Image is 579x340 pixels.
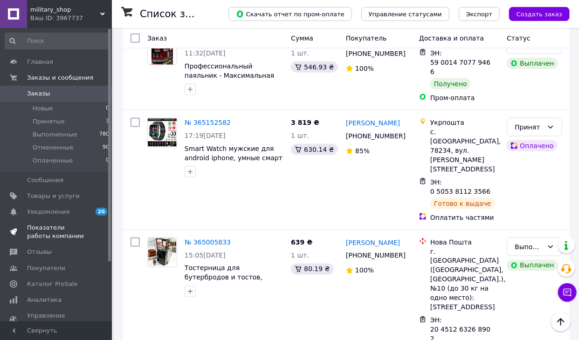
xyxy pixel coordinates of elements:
a: № 365005833 [185,238,231,246]
span: Заказ [147,34,167,42]
div: Получено [430,78,471,89]
button: Чат с покупателем [558,283,577,302]
div: 630.14 ₴ [291,144,338,155]
span: Показатели работы компании [27,224,86,240]
div: [PHONE_NUMBER] [344,129,405,143]
span: 0 [106,156,109,165]
span: 3 819 ₴ [291,119,319,126]
div: 546.93 ₴ [291,61,338,73]
a: Фото товару [147,238,177,267]
button: Наверх [551,312,571,332]
div: [PHONE_NUMBER] [344,47,405,60]
h1: Список заказов [140,8,220,20]
button: Создать заказ [509,7,570,21]
a: Фото товару [147,35,177,65]
span: military_shop [30,6,100,14]
button: Скачать отчет по пром-оплате [228,7,352,21]
a: Создать заказ [500,10,570,17]
a: Фото товару [147,118,177,148]
div: Оплачено [507,140,557,151]
div: Выплачен [507,58,558,69]
img: Фото товару [148,119,177,147]
span: 0 [106,104,109,113]
div: Пром-оплата [430,93,499,102]
span: Сумма [291,34,313,42]
span: Товары и услуги [27,192,80,200]
a: [PERSON_NAME] [346,118,400,128]
a: № 365152582 [185,119,231,126]
span: 15:05[DATE] [185,252,226,259]
span: Статус [507,34,531,42]
div: [PHONE_NUMBER] [344,249,405,262]
span: Отмененные [33,143,73,152]
span: Сообщения [27,176,63,184]
div: Выплачен [507,260,558,271]
span: 17:19[DATE] [185,132,226,139]
img: Фото товару [152,36,173,65]
span: Выполненные [33,130,77,139]
span: 639 ₴ [291,238,312,246]
a: Smart Watch мужские для android iphone, умные смарт часы SmartWatch датчик ЭКГ, температуры тела ... [185,145,283,190]
img: Фото товару [148,238,177,267]
div: Выполнен [515,242,543,252]
div: Ваш ID: 3967737 [30,14,112,22]
span: Заказы и сообщения [27,74,93,82]
span: 100% [355,267,374,274]
span: Создать заказ [517,11,562,18]
a: [PERSON_NAME] [346,238,400,247]
div: Готово к выдаче [430,198,495,209]
div: 80.19 ₴ [291,264,333,275]
span: Заказы [27,89,50,98]
span: Доставка и оплата [419,34,484,42]
span: 3 [106,117,109,126]
div: Нова Пошта [430,238,499,247]
span: 85% [355,147,370,155]
span: Отзывы [27,248,52,256]
span: ЭН: 0 5053 8112 3566 [430,178,490,195]
span: 1 шт. [291,49,309,57]
span: Покупатель [346,34,387,42]
div: г. [GEOGRAPHIC_DATA] ([GEOGRAPHIC_DATA], [GEOGRAPHIC_DATA].), №10 (до 30 кг на одно место): [STRE... [430,247,499,312]
span: Аналитика [27,296,62,304]
span: Экспорт [466,11,492,18]
span: Оплаченные [33,156,73,165]
span: ЭН: 59 0014 7077 9466 [430,49,490,75]
span: 1 шт. [291,252,309,259]
span: Скачать отчет по пром-оплате [236,10,345,18]
div: с. [GEOGRAPHIC_DATA], 78234, вул. [PERSON_NAME][STREET_ADDRESS] [430,127,499,174]
span: Принятые [33,117,65,126]
button: Экспорт [459,7,500,21]
a: Профессиональный паяльник - Максимальная комплектация профессиональный с регулировкой температуры... [185,62,281,116]
span: 20 [96,208,107,216]
a: Тостерница для бутербродов и тостов, Вертикальный хороший тостер универсальный для кухни бытовой ... [185,265,278,309]
div: Принят [515,122,543,132]
span: 780 [99,130,109,139]
span: 90 [103,143,109,152]
span: Главная [27,58,53,66]
span: 1 шт. [291,132,309,139]
span: Управление сайтом [27,312,86,328]
button: Управление статусами [361,7,449,21]
input: Поиск [5,33,110,49]
span: Новые [33,104,53,113]
span: 11:32[DATE] [185,49,226,57]
span: 100% [355,65,374,72]
div: Укрпошта [430,118,499,127]
span: Уведомления [27,208,69,216]
span: Покупатели [27,264,65,272]
span: Каталог ProSale [27,280,77,288]
span: Управление статусами [369,11,442,18]
div: Оплатить частями [430,213,499,222]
